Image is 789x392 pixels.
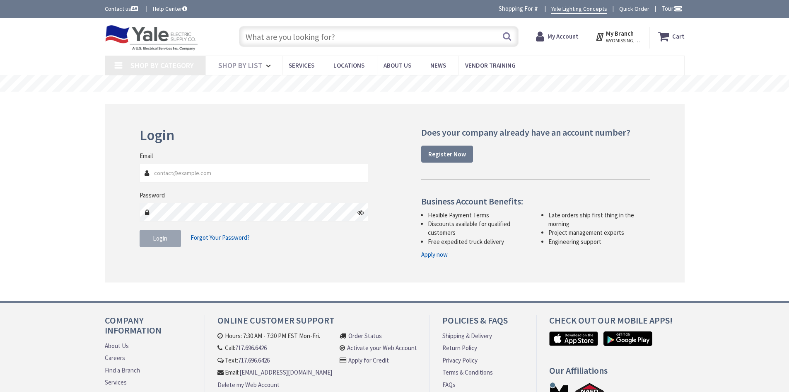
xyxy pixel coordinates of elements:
h4: Policies & FAQs [442,315,524,331]
div: My Branch WYOMISSING, [GEOGRAPHIC_DATA] [595,29,641,44]
span: Tour [661,5,683,12]
h4: Does your company already have an account number? [421,127,650,137]
input: What are you looking for? [239,26,519,47]
li: Late orders ship first thing in the morning [548,211,650,229]
label: Email [140,151,153,160]
label: Password [140,191,165,200]
a: Careers [105,353,125,362]
li: Project management experts [548,228,650,237]
input: Email [140,164,369,183]
li: Call: [217,343,332,352]
span: Locations [333,61,364,69]
span: Shop By List [218,61,263,70]
strong: Cart [672,29,685,44]
strong: My Account [548,32,579,40]
li: Flexible Payment Terms [428,211,529,219]
a: Terms & Conditions [442,368,493,377]
h4: Online Customer Support [217,315,417,331]
span: WYOMISSING, [GEOGRAPHIC_DATA] [606,37,641,44]
a: Return Policy [442,343,477,352]
span: Login [153,234,167,242]
a: Quick Order [619,5,649,13]
li: Free expedited truck delivery [428,237,529,246]
a: My Account [536,29,579,44]
i: Click here to show/hide password [357,209,364,216]
a: Order Status [348,331,382,340]
li: Text: [217,356,332,365]
span: Shop By Category [130,61,194,70]
a: Delete my Web Account [217,380,280,389]
h4: Our Affiliations [549,365,691,382]
h2: Login [140,127,369,144]
li: Discounts available for qualified customers [428,219,529,237]
img: Yale Electric Supply Co. [105,25,198,51]
a: About Us [105,341,129,350]
li: Engineering support [548,237,650,246]
h4: Company Information [105,315,192,341]
strong: Register Now [428,150,466,158]
a: Register Now [421,146,473,163]
li: Email: [217,368,332,377]
a: Privacy Policy [442,356,478,365]
span: Services [289,61,314,69]
a: Cart [658,29,685,44]
li: Hours: 7:30 AM - 7:30 PM EST Mon-Fri. [217,331,332,340]
strong: # [534,5,538,12]
button: Login [140,230,181,247]
a: Contact us [105,5,140,13]
span: Shopping For [499,5,533,12]
a: Apply for Credit [348,356,389,365]
a: Activate your Web Account [347,343,417,352]
a: 717.696.6426 [238,356,270,365]
span: Vendor Training [465,61,516,69]
span: Forgot Your Password? [191,234,250,241]
a: Help Center [153,5,187,13]
a: [EMAIL_ADDRESS][DOMAIN_NAME] [239,368,332,377]
h4: Business Account Benefits: [421,196,650,206]
a: Yale Lighting Concepts [551,5,607,14]
a: Apply now [421,250,448,259]
h4: Check out Our Mobile Apps! [549,315,691,331]
span: About Us [384,61,411,69]
a: Forgot Your Password? [191,230,250,246]
a: Shipping & Delivery [442,331,492,340]
a: FAQs [442,380,456,389]
a: Find a Branch [105,366,140,375]
a: 717.696.6426 [235,343,267,352]
a: Services [105,378,127,387]
strong: My Branch [606,29,634,37]
span: News [430,61,446,69]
